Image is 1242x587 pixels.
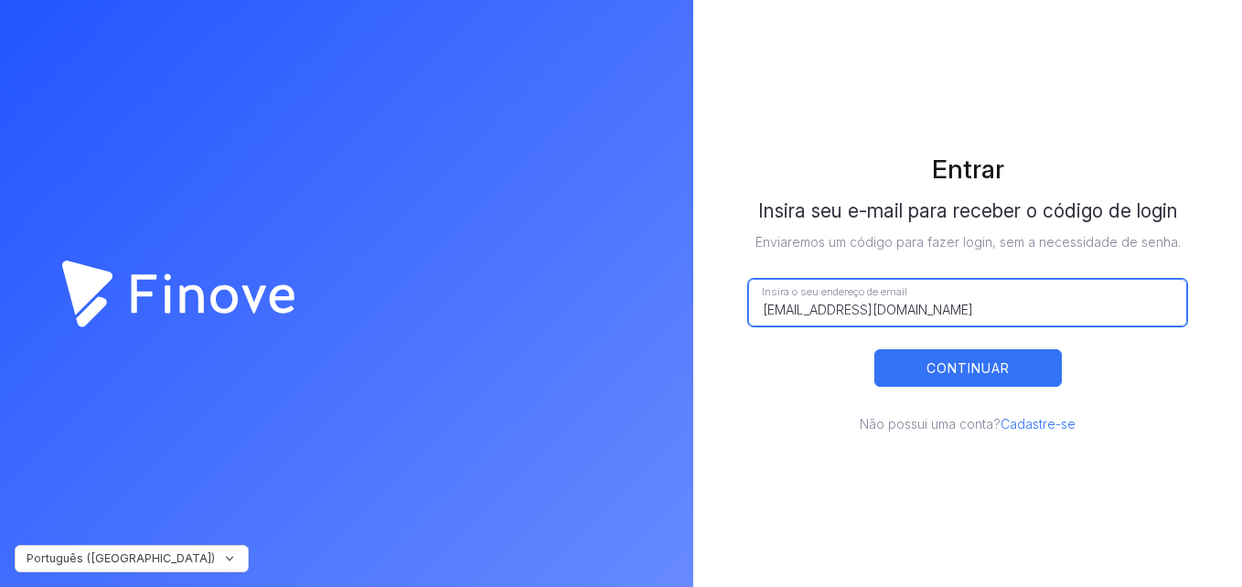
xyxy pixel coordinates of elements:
input: Insira o seu endereço de email [748,279,1187,326]
button: CONTINUAR [874,349,1062,387]
span: Português ([GEOGRAPHIC_DATA]) [27,551,215,566]
p: Não possui uma conta? [748,414,1187,433]
button: Português ([GEOGRAPHIC_DATA]) [15,545,249,572]
h1: Entrar [748,154,1187,186]
p: Enviaremos um código para fazer login, sem a necessidade de senha. [748,232,1187,251]
a: Cadastre-se [1001,416,1076,432]
h1: Insira seu e-mail para receber o código de login [748,199,1187,228]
